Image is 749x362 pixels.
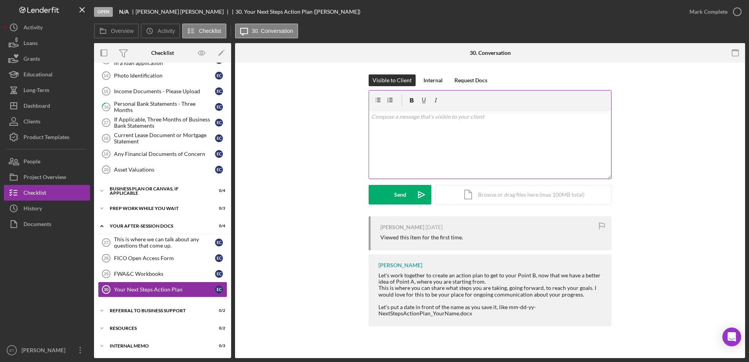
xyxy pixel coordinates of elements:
div: E C [215,270,223,278]
div: Checklist [151,50,174,56]
div: Internal [423,74,443,86]
div: E C [215,239,223,246]
button: Activity [4,20,90,35]
tspan: 19 [103,152,108,156]
a: 20Asset ValuationsEC [98,162,227,177]
button: Educational [4,67,90,82]
time: 2025-04-26 14:29 [425,224,443,230]
div: E C [215,134,223,142]
div: E C [215,87,223,95]
div: E C [215,150,223,158]
button: Documents [4,216,90,232]
button: Send [369,185,431,205]
a: 28FICO Open Access FormEC [98,250,227,266]
div: Dashboard [24,98,50,116]
button: Dashboard [4,98,90,114]
div: FICO Open Access Form [114,255,215,261]
button: ET[PERSON_NAME] [4,342,90,358]
button: Product Templates [4,129,90,145]
div: [PERSON_NAME] [378,262,422,268]
div: Loans [24,35,38,53]
a: 17If Applicable, Three Months of Business Bank StatementsEC [98,115,227,130]
button: 30. Conversation [235,24,299,38]
button: Loans [4,35,90,51]
div: E C [215,119,223,127]
div: Visible to Client [373,74,412,86]
a: 30Your Next Steps Action PlanEC [98,282,227,297]
div: Your After-Session Docs [110,224,206,228]
b: N/A [119,9,129,15]
div: 30. Conversation [470,50,511,56]
div: FWA&C Workbooks [114,271,215,277]
tspan: 14 [103,73,109,78]
label: Overview [111,28,134,34]
div: 0 / 2 [211,308,225,313]
button: People [4,154,90,169]
div: Checklist [24,185,46,203]
label: 30. Conversation [252,28,293,34]
button: Visible to Client [369,74,416,86]
a: 29FWA&C WorkbooksEC [98,266,227,282]
div: 0 / 2 [211,326,225,331]
a: Long-Term [4,82,90,98]
a: 19Any Financial Documents of ConcernEC [98,146,227,162]
button: History [4,201,90,216]
div: Current Lease Document or Mortgage Statement [114,132,215,145]
div: Your Next Steps Action Plan [114,286,215,293]
button: Grants [4,51,90,67]
div: Let's put a date in front of the name as you save it, like mm-dd-yy-NextStepsActionPlan_YourName.... [378,304,604,317]
div: 0 / 4 [211,188,225,193]
div: This is where we can talk about any questions that come up. [114,236,215,249]
tspan: 16 [104,104,109,109]
div: Mark Complete [689,4,727,20]
div: Product Templates [24,129,69,147]
a: 18Current Lease Document or Mortgage StatementEC [98,130,227,146]
div: Internal Memo [110,344,206,348]
div: Grants [24,51,40,69]
div: Business Plan or Canvas, if applicable [110,186,206,195]
div: [PERSON_NAME] [380,224,424,230]
tspan: 27 [104,240,109,245]
button: Internal [420,74,447,86]
tspan: 28 [104,256,109,261]
div: People [24,154,40,171]
div: Clients [24,114,40,131]
div: Resources [110,326,206,331]
a: 27This is where we can talk about any questions that come up.EC [98,235,227,250]
div: Educational [24,67,52,84]
button: Checklist [182,24,226,38]
div: Personal Bank Statements - Three Months [114,101,215,113]
div: Prep Work While You Wait [110,206,206,211]
a: 14Photo IdentificationEC [98,68,227,83]
div: Project Overview [24,169,66,187]
tspan: 20 [104,167,109,172]
div: [PERSON_NAME] [PERSON_NAME] [136,9,230,15]
div: E C [215,72,223,80]
div: Send [394,185,406,205]
a: 16Personal Bank Statements - Three MonthsEC [98,99,227,115]
button: Activity [141,24,180,38]
div: Referral to Business Support [110,308,206,313]
button: Checklist [4,185,90,201]
tspan: 18 [103,136,108,141]
button: Mark Complete [682,4,745,20]
div: Request Docs [454,74,487,86]
div: 0 / 4 [211,224,225,228]
button: Request Docs [450,74,491,86]
a: 15Income Documents - Please UploadEC [98,83,227,99]
button: Overview [94,24,139,38]
div: History [24,201,42,218]
tspan: 17 [103,120,108,125]
button: Project Overview [4,169,90,185]
div: If Applicable, Three Months of Business Bank Statements [114,116,215,129]
div: E C [215,286,223,293]
button: Clients [4,114,90,129]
